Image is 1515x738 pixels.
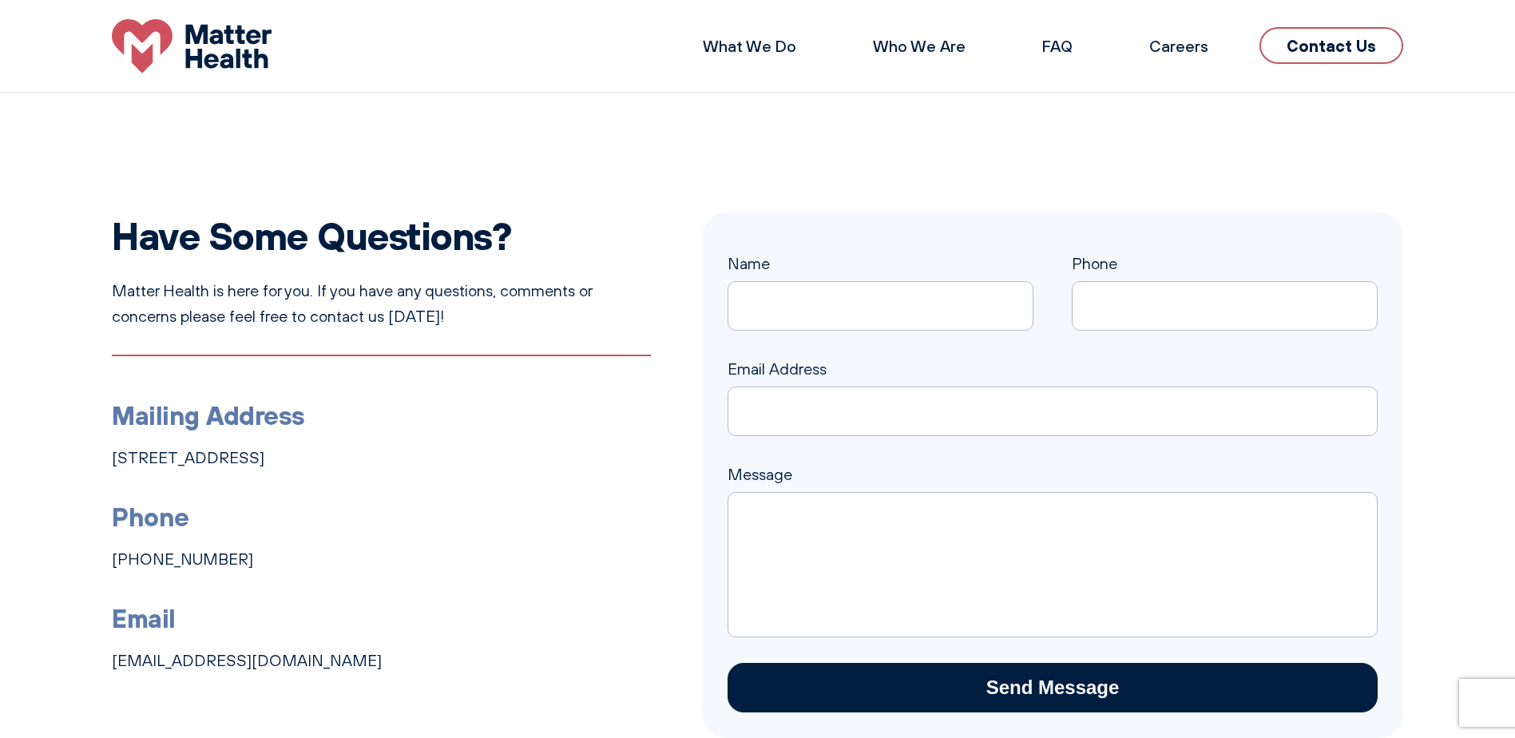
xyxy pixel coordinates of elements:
label: Phone [1072,254,1378,311]
input: Email Address [728,387,1378,436]
label: Name [728,254,1033,311]
a: Careers [1149,36,1208,56]
input: Send Message [728,663,1378,712]
h3: Email [112,597,651,638]
a: FAQ [1042,36,1073,56]
a: [EMAIL_ADDRESS][DOMAIN_NAME] [112,651,382,670]
a: [STREET_ADDRESS] [112,448,264,467]
label: Message [728,465,1378,510]
input: Name [728,281,1033,331]
h3: Phone [112,496,651,537]
h3: Mailing Address [112,395,651,435]
a: What We Do [703,36,796,56]
textarea: Message [728,492,1378,637]
a: Who We Are [873,36,966,56]
h2: Have Some Questions? [112,212,651,259]
label: Email Address [728,359,1378,417]
a: Contact Us [1259,27,1403,64]
a: [PHONE_NUMBER] [112,550,253,569]
input: Phone [1072,281,1378,331]
p: Matter Health is here for you. If you have any questions, comments or concerns please feel free t... [112,278,651,329]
